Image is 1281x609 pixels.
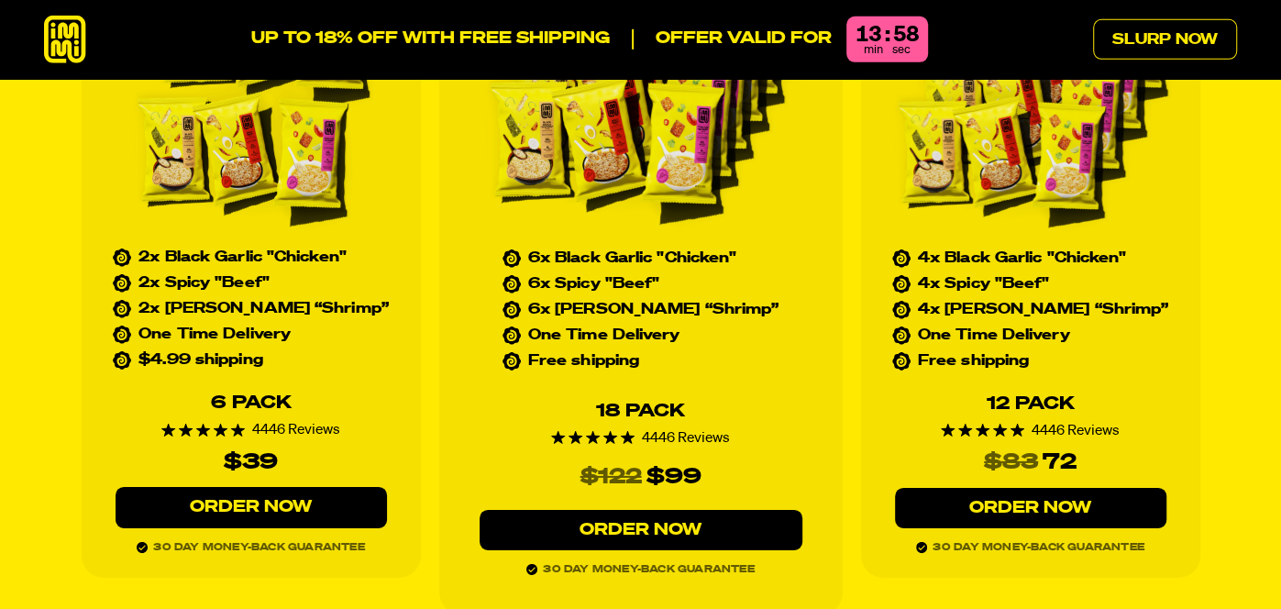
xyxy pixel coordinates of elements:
[987,394,1075,413] div: 12 Pack
[502,277,779,292] li: 6x Spicy "Beef"
[113,327,389,342] li: One Time Delivery
[9,525,193,600] iframe: Marketing Popup
[892,44,911,56] span: sec
[116,487,387,528] a: Order Now
[864,44,883,56] span: min
[1093,19,1237,60] a: Slurp Now
[113,276,389,291] li: 2x Spicy "Beef"
[892,277,1169,292] li: 4x Spicy "Beef"
[941,424,1120,438] div: 4446 Reviews
[551,431,730,446] div: 4446 Reviews
[892,303,1169,317] li: 4x [PERSON_NAME] “Shrimp”
[224,445,278,480] div: $39
[113,353,389,368] li: $4.99 shipping
[161,423,340,437] div: 4446 Reviews
[113,302,389,316] li: 2x [PERSON_NAME] “Shrimp”
[580,460,642,494] s: $122
[113,250,389,265] li: 2x Black Garlic "Chicken"
[885,24,889,46] div: :
[895,488,1166,529] a: Order Now
[211,393,292,412] div: 6 Pack
[251,29,610,50] p: UP TO 18% OFF WITH FREE SHIPPING
[1043,445,1077,480] div: 72
[502,328,779,343] li: One Time Delivery
[480,510,802,551] a: Order Now
[856,24,881,46] div: 13
[916,539,1143,578] span: 30 day money-back guarantee
[892,328,1169,343] li: One Time Delivery
[596,402,685,420] div: 18 Pack
[502,354,779,369] li: Free shipping
[893,24,919,46] div: 58
[632,29,832,50] p: Offer valid for
[892,251,1169,266] li: 4x Black Garlic "Chicken"
[892,354,1169,369] li: Free shipping
[502,303,779,317] li: 6x [PERSON_NAME] “Shrimp”
[984,445,1038,480] s: $83
[646,460,701,494] div: $99
[502,251,779,266] li: 6x Black Garlic "Chicken"
[137,539,364,578] span: 30 day money-back guarantee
